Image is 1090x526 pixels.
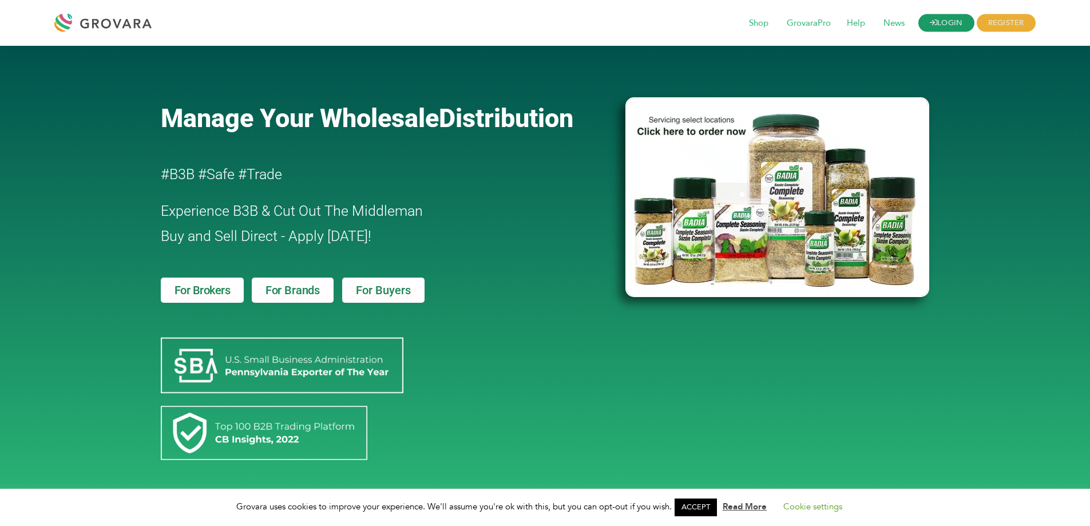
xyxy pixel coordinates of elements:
[741,13,776,34] span: Shop
[839,17,873,30] a: Help
[161,228,371,244] span: Buy and Sell Direct - Apply [DATE]!
[977,14,1036,32] span: REGISTER
[265,284,320,296] span: For Brands
[918,14,974,32] a: LOGIN
[783,501,842,512] a: Cookie settings
[675,499,717,516] a: ACCEPT
[839,13,873,34] span: Help
[723,501,767,512] a: Read More
[875,13,913,34] span: News
[875,17,913,30] a: News
[356,284,411,296] span: For Buyers
[741,17,776,30] a: Shop
[252,278,334,303] a: For Brands
[236,501,854,512] span: Grovara uses cookies to improve your experience. We'll assume you're ok with this, but you can op...
[161,203,423,219] span: Experience B3B & Cut Out The Middleman
[161,278,244,303] a: For Brokers
[342,278,425,303] a: For Buyers
[161,103,439,133] span: Manage Your Wholesale
[161,162,560,187] h2: #B3B #Safe #Trade
[175,284,231,296] span: For Brokers
[439,103,573,133] span: Distribution
[161,103,607,133] a: Manage Your WholesaleDistribution
[779,13,839,34] span: GrovaraPro
[779,17,839,30] a: GrovaraPro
